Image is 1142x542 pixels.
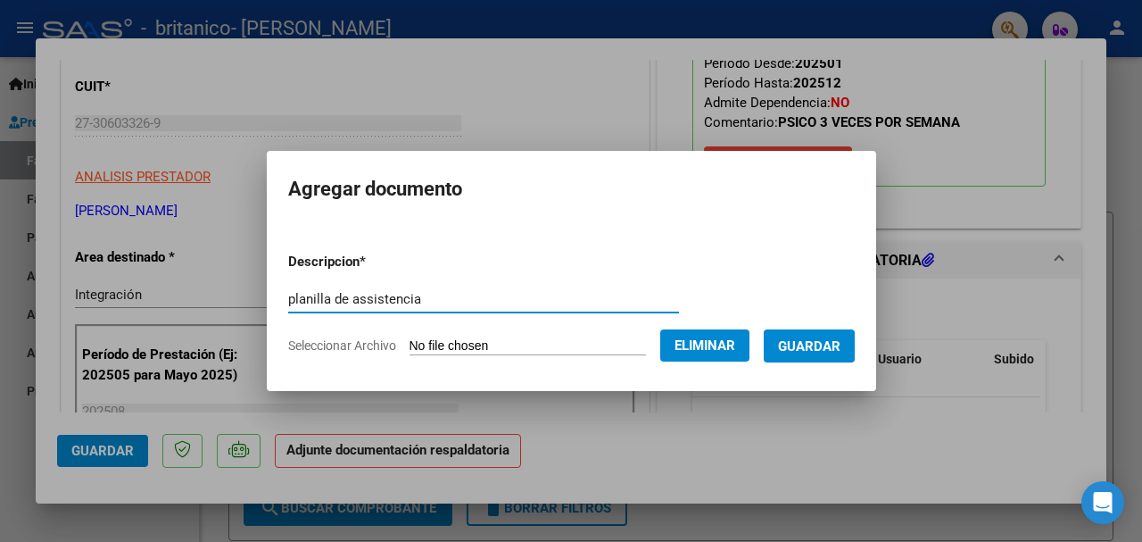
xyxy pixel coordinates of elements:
[288,252,459,272] p: Descripcion
[288,172,855,206] h2: Agregar documento
[764,329,855,363] button: Guardar
[778,338,840,354] span: Guardar
[288,338,396,353] span: Seleccionar Archivo
[1081,481,1124,524] div: Open Intercom Messenger
[674,338,735,354] span: Eliminar
[660,329,749,362] button: Eliminar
